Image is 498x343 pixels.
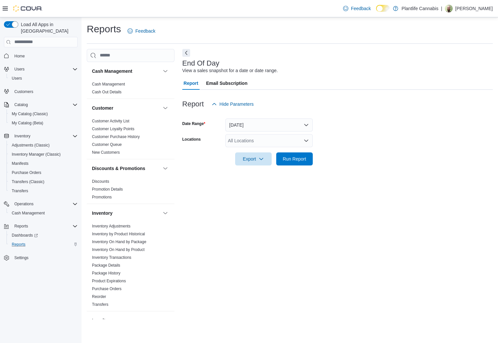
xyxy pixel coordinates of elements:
[14,255,28,260] span: Settings
[12,101,78,109] span: Catalog
[182,121,205,126] label: Date Range
[92,142,122,147] a: Customer Queue
[87,80,174,99] div: Cash Management
[1,87,80,96] button: Customers
[92,271,120,275] a: Package History
[12,254,31,262] a: Settings
[401,5,438,12] p: Plantlife Cannabis
[92,210,160,216] button: Inventory
[92,195,112,199] a: Promotions
[441,5,442,12] p: |
[14,133,30,139] span: Inventory
[7,186,80,195] button: Transfers
[14,201,34,207] span: Operations
[14,224,28,229] span: Reports
[92,165,145,172] h3: Discounts & Promotions
[92,302,108,307] a: Transfers
[7,118,80,128] button: My Catalog (Beta)
[125,24,158,38] a: Feedback
[92,255,131,260] a: Inventory Transactions
[1,51,80,61] button: Home
[92,287,122,291] a: Purchase Orders
[182,49,190,57] button: Next
[239,152,268,165] span: Export
[376,5,390,12] input: Dark Mode
[340,2,373,15] a: Feedback
[161,164,169,172] button: Discounts & Promotions
[92,278,126,284] span: Product Expirations
[1,199,80,209] button: Operations
[92,105,160,111] button: Customer
[9,141,78,149] span: Adjustments (Classic)
[9,119,46,127] a: My Catalog (Beta)
[9,187,31,195] a: Transfers
[161,104,169,112] button: Customer
[7,240,80,249] button: Reports
[92,89,122,95] span: Cash Out Details
[92,90,122,94] a: Cash Out Details
[9,74,24,82] a: Users
[92,239,146,244] span: Inventory On Hand by Package
[9,178,78,186] span: Transfers (Classic)
[9,169,78,177] span: Purchase Orders
[92,118,129,124] span: Customer Activity List
[92,165,160,172] button: Discounts & Promotions
[92,126,134,132] span: Customer Loyalty Points
[9,178,47,186] a: Transfers (Classic)
[9,209,47,217] a: Cash Management
[92,286,122,291] span: Purchase Orders
[92,119,129,123] a: Customer Activity List
[219,101,254,107] span: Hide Parameters
[92,294,106,299] a: Reorder
[1,132,80,141] button: Inventory
[225,118,313,132] button: [DATE]
[12,120,43,126] span: My Catalog (Beta)
[12,76,22,81] span: Users
[12,200,36,208] button: Operations
[12,242,25,247] span: Reports
[92,150,120,155] a: New Customers
[9,150,63,158] a: Inventory Manager (Classic)
[9,169,44,177] a: Purchase Orders
[7,150,80,159] button: Inventory Manager (Classic)
[7,177,80,186] button: Transfers (Classic)
[12,65,78,73] span: Users
[182,137,201,142] label: Locations
[7,231,80,240] a: Dashboards
[9,160,78,167] span: Manifests
[92,82,125,86] a: Cash Management
[445,5,453,12] div: Ryan Noftall
[135,28,155,34] span: Feedback
[12,132,33,140] button: Inventory
[235,152,272,165] button: Export
[12,254,78,262] span: Settings
[12,132,78,140] span: Inventory
[87,222,174,311] div: Inventory
[92,232,145,236] a: Inventory by Product Historical
[9,209,78,217] span: Cash Management
[12,233,38,238] span: Dashboards
[92,224,130,228] a: Inventory Adjustments
[92,279,126,283] a: Product Expirations
[92,247,144,252] a: Inventory On Hand by Product
[9,187,78,195] span: Transfers
[14,102,28,107] span: Catalog
[351,5,371,12] span: Feedback
[12,170,41,175] span: Purchase Orders
[14,54,25,59] span: Home
[12,210,45,216] span: Cash Management
[12,143,50,148] span: Adjustments (Classic)
[12,222,31,230] button: Reports
[7,159,80,168] button: Manifests
[7,141,80,150] button: Adjustments (Classic)
[92,179,109,184] span: Discounts
[92,68,160,74] button: Cash Management
[12,52,78,60] span: Home
[92,317,108,324] h3: Loyalty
